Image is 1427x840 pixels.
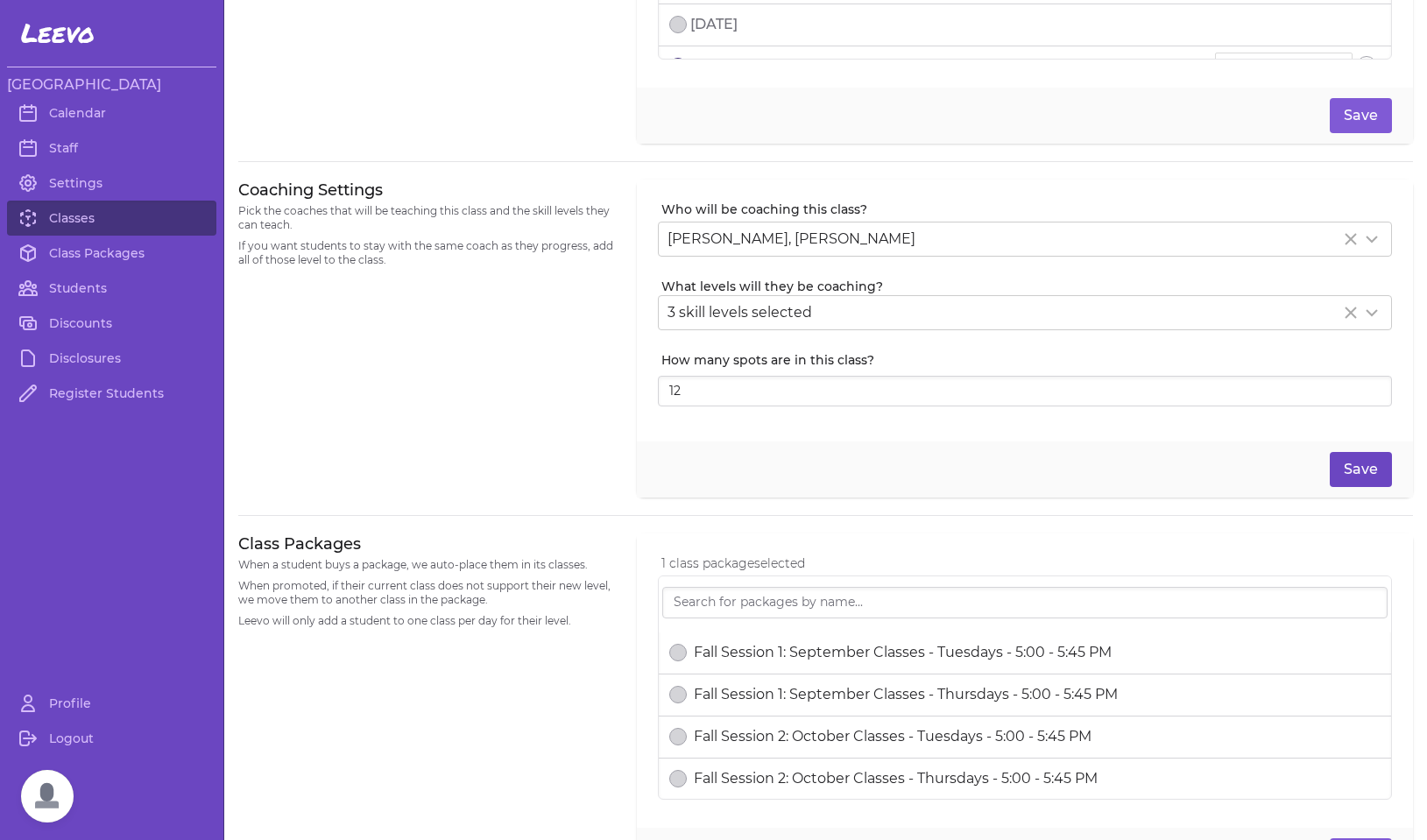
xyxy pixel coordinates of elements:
[1340,302,1361,323] button: Clear Selected
[7,271,216,306] a: Students
[1330,98,1392,133] button: Save
[658,376,1392,407] input: Leave blank for unlimited spots
[669,770,687,787] button: select date
[238,614,616,628] p: Leevo will only add a student to one class per day for their level.
[7,95,216,131] a: Calendar
[661,201,1392,218] label: Who will be coaching this class?
[694,642,1112,663] p: Fall Session 1: September Classes - Tuesdays - 5:00 - 5:45 PM
[7,236,216,271] a: Class Packages
[238,579,616,607] p: When promoted, if their current class does not support their new level, we move them to another c...
[238,533,616,554] h3: Class Packages
[694,684,1118,705] p: Fall Session 1: September Classes - Thursdays - 5:00 - 5:45 PM
[7,686,216,721] a: Profile
[238,239,616,267] p: If you want students to stay with the same coach as they progress, add all of those level to the ...
[21,770,74,822] div: Open chat
[661,278,1392,295] label: What levels will they be coaching?
[668,304,812,321] span: 3 skill levels selected
[7,74,216,95] h3: [GEOGRAPHIC_DATA]
[7,721,216,756] a: Logout
[661,351,1392,369] label: How many spots are in this class?
[1340,229,1361,250] button: Clear Selected
[690,14,738,35] p: [DATE]
[7,306,216,341] a: Discounts
[7,341,216,376] a: Disclosures
[7,166,216,201] a: Settings
[1330,452,1392,487] button: Save
[669,58,687,75] button: select date
[7,131,216,166] a: Staff
[238,204,616,232] p: Pick the coaches that will be teaching this class and the skill levels they can teach.
[669,644,687,661] button: select date
[669,728,687,745] button: select date
[694,768,1098,789] p: Fall Session 2: October Classes - Thursdays - 5:00 - 5:45 PM
[669,686,687,703] button: select date
[662,587,1388,618] input: Search for packages by name...
[238,180,616,201] h3: Coaching Settings
[669,16,687,33] button: select date
[668,230,915,247] span: [PERSON_NAME], [PERSON_NAME]
[661,554,1392,572] p: 1 class package selected
[1226,57,1326,76] input: 5:00 PM
[21,18,95,49] span: Leevo
[690,56,738,77] p: [DATE]
[7,201,216,236] a: Classes
[238,558,616,572] p: When a student buys a package, we auto-place them in its classes.
[694,726,1091,747] p: Fall Session 2: October Classes - Tuesdays - 5:00 - 5:45 PM
[7,376,216,411] a: Register Students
